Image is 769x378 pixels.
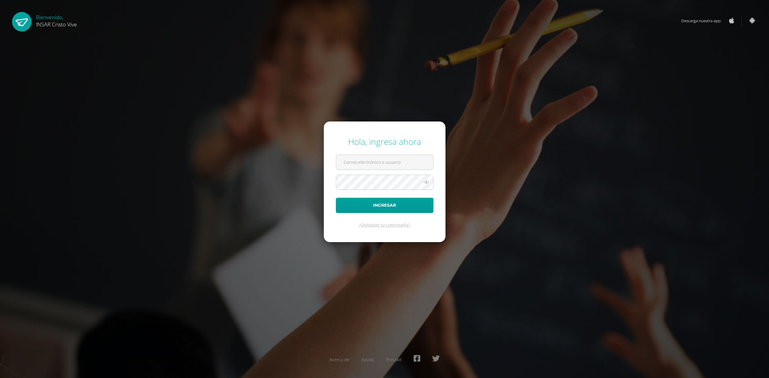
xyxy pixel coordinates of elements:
a: Presskit [386,357,402,362]
span: Descarga nuestra app: [681,15,727,26]
span: INSAR Cristo Vive [36,21,77,28]
button: Ingresar [336,198,433,213]
input: Correo electrónico o usuario [336,155,433,169]
div: Bienvenido, [36,12,77,28]
a: Acerca de [330,357,349,362]
a: ¿Olvidaste tu contraseña? [359,222,410,228]
div: Hola, ingresa ahora [336,136,433,147]
a: Ayuda [361,357,374,362]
